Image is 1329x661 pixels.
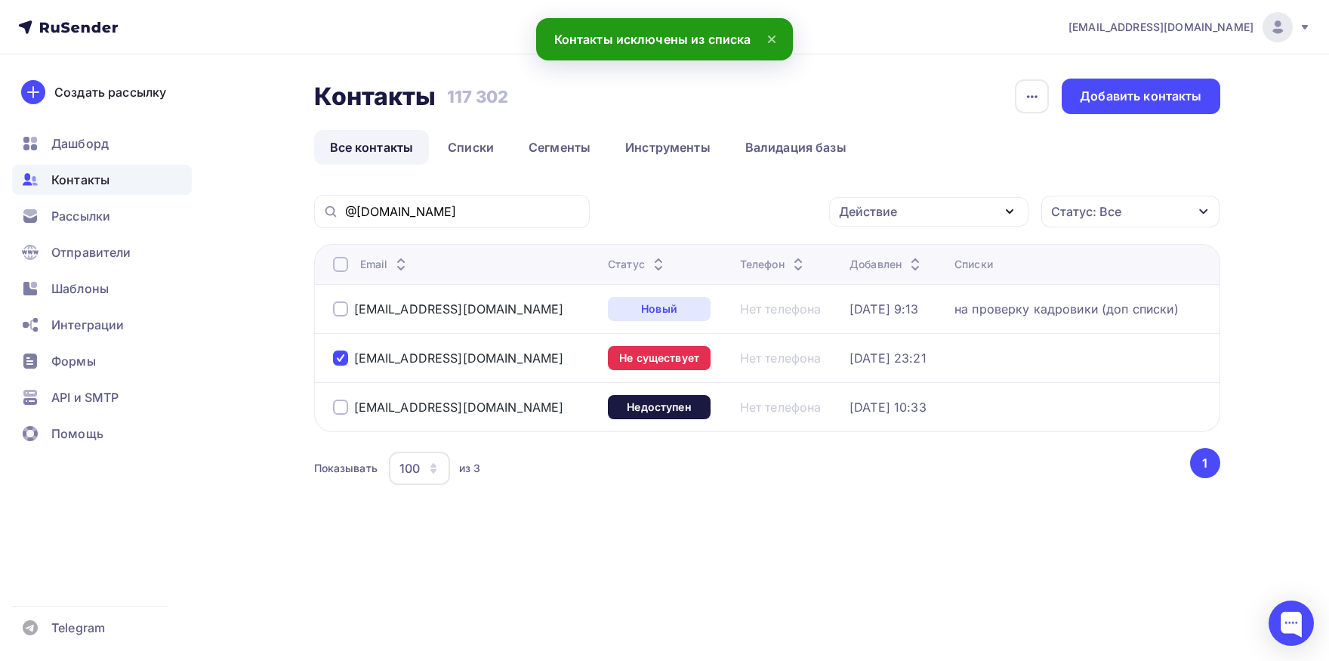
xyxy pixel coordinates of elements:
a: Контакты [12,165,192,195]
div: Телефон [740,257,807,272]
a: Недоступен [608,395,711,419]
h2: Контакты [314,82,436,112]
h3: 117 302 [447,86,509,107]
div: Статус [608,257,668,272]
div: Показывать [314,461,378,476]
span: Дашборд [51,134,109,153]
a: Списки [432,130,510,165]
span: Отправители [51,243,131,261]
a: [DATE] 23:21 [850,351,927,366]
a: [DATE] 10:33 [850,400,927,415]
a: [EMAIL_ADDRESS][DOMAIN_NAME] [354,301,564,317]
button: Go to page 1 [1190,448,1220,478]
div: 100 [399,459,420,477]
a: Инструменты [609,130,726,165]
div: Добавить контакты [1080,88,1201,105]
div: Добавлен [850,257,924,272]
span: Контакты [51,171,109,189]
div: Списки [954,257,993,272]
span: API и SMTP [51,388,119,406]
a: на проверку кадровики (доп списки) [954,301,1179,317]
div: Создать рассылку [54,83,166,101]
span: Помощь [51,425,103,443]
a: Нет телефона [740,400,822,415]
a: Нет телефона [740,301,822,317]
span: [EMAIL_ADDRESS][DOMAIN_NAME] [1068,20,1253,35]
a: Рассылки [12,201,192,231]
a: Формы [12,346,192,376]
span: Рассылки [51,207,110,225]
a: Валидация базы [729,130,862,165]
a: Отправители [12,237,192,267]
span: Шаблоны [51,280,109,298]
a: Нет телефона [740,351,822,366]
a: [EMAIL_ADDRESS][DOMAIN_NAME] [354,351,564,366]
div: Email [360,257,411,272]
div: Статус: Все [1051,202,1121,221]
ul: Pagination [1187,448,1220,478]
a: Шаблоны [12,273,192,304]
a: Все контакты [314,130,430,165]
span: Формы [51,352,96,370]
button: Статус: Все [1041,195,1220,228]
a: [EMAIL_ADDRESS][DOMAIN_NAME] [354,400,564,415]
a: [DATE] 9:13 [850,301,919,317]
a: Сегменты [513,130,606,165]
span: Интеграции [51,316,124,334]
div: Действие [839,202,897,221]
a: [EMAIL_ADDRESS][DOMAIN_NAME] [1068,12,1311,42]
a: Не существует [608,346,711,370]
button: Действие [829,197,1028,227]
span: Telegram [51,619,105,637]
div: из 3 [459,461,481,476]
input: Поиск [345,203,581,220]
a: Новый [608,297,711,321]
button: 100 [388,451,451,486]
a: Дашборд [12,128,192,159]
